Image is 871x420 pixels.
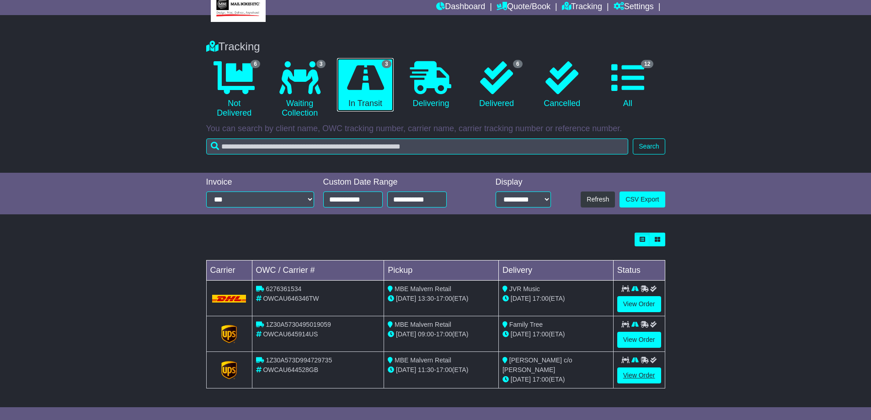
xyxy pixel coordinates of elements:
td: Delivery [498,261,613,281]
span: MBE Malvern Retail [395,356,451,364]
div: - (ETA) [388,365,495,375]
a: Delivering [403,58,459,112]
span: OWCAU645914US [263,330,318,338]
span: 3 [316,60,326,68]
td: Pickup [384,261,499,281]
span: MBE Malvern Retail [395,285,451,292]
span: 17:00 [436,330,452,338]
span: [DATE] [396,330,416,338]
a: View Order [617,296,661,312]
td: Status [613,261,665,281]
a: Cancelled [534,58,590,112]
span: [DATE] [511,295,531,302]
span: 12 [641,60,653,68]
a: 3 In Transit [337,58,393,112]
span: MBE Malvern Retail [395,321,451,328]
span: 6 [513,60,523,68]
span: Family Tree [509,321,543,328]
div: (ETA) [502,375,609,384]
span: 17:00 [533,376,549,383]
span: 13:30 [418,295,434,302]
span: OWCAU646346TW [263,295,319,302]
img: DHL.png [212,295,246,302]
span: 3 [382,60,391,68]
span: 6276361534 [266,285,301,292]
a: 6 Not Delivered [206,58,262,122]
td: OWC / Carrier # [252,261,384,281]
div: Display [496,177,551,187]
div: Tracking [202,40,670,53]
td: Carrier [206,261,252,281]
div: - (ETA) [388,294,495,303]
span: 11:30 [418,366,434,373]
img: GetCarrierServiceLogo [221,361,237,379]
span: 17:00 [533,330,549,338]
span: [DATE] [396,295,416,302]
span: [PERSON_NAME] c/o [PERSON_NAME] [502,356,572,373]
span: 17:00 [533,295,549,302]
div: (ETA) [502,330,609,339]
div: (ETA) [502,294,609,303]
a: 6 Delivered [468,58,524,112]
span: 17:00 [436,295,452,302]
div: Invoice [206,177,314,187]
button: Refresh [581,191,615,207]
a: 3 Waiting Collection [272,58,328,122]
span: OWCAU644528GB [263,366,318,373]
a: View Order [617,332,661,348]
span: [DATE] [396,366,416,373]
a: CSV Export [620,191,665,207]
a: View Order [617,367,661,383]
a: 12 All [599,58,656,112]
span: JVR Music [509,285,540,292]
span: [DATE] [511,330,531,338]
span: 09:00 [418,330,434,338]
div: - (ETA) [388,330,495,339]
span: [DATE] [511,376,531,383]
button: Search [633,138,665,154]
span: 1Z30A573D994729735 [266,356,332,364]
span: 6 [251,60,260,68]
img: GetCarrierServiceLogo [221,325,237,343]
span: 1Z30A5730495019059 [266,321,331,328]
p: You can search by client name, OWC tracking number, carrier name, carrier tracking number or refe... [206,124,665,134]
span: 17:00 [436,366,452,373]
div: Custom Date Range [323,177,470,187]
